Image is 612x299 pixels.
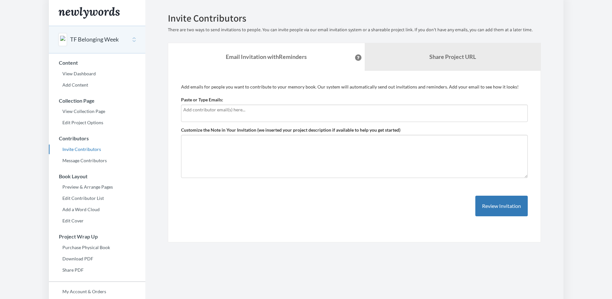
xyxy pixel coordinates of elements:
[49,254,145,264] a: Download PDF
[181,97,223,103] label: Paste or Type Emails:
[49,265,145,275] a: Share PDF
[49,216,145,226] a: Edit Cover
[49,173,145,179] h3: Book Layout
[49,234,145,239] h3: Project Wrap Up
[181,84,528,90] p: Add emails for people you want to contribute to your memory book. Our system will automatically s...
[181,127,400,133] label: Customize the Note in Your Invitation (we inserted your project description if available to help ...
[49,118,145,127] a: Edit Project Options
[49,69,145,79] a: View Dashboard
[49,156,145,165] a: Message Contributors
[168,27,541,33] p: There are two ways to send invitations to people. You can invite people via our email invitation ...
[226,53,307,60] strong: Email Invitation with Reminders
[49,80,145,90] a: Add Content
[49,193,145,203] a: Edit Contributor List
[49,145,145,154] a: Invite Contributors
[475,196,528,217] button: Review Invitation
[70,35,119,44] button: TF Belonging Week
[168,13,541,23] h2: Invite Contributors
[49,243,145,252] a: Purchase Physical Book
[49,182,145,192] a: Preview & Arrange Pages
[49,287,145,296] a: My Account & Orders
[59,7,120,19] img: Newlywords logo
[49,98,145,104] h3: Collection Page
[49,135,145,141] h3: Contributors
[429,53,476,60] b: Share Project URL
[49,205,145,214] a: Add a Word Cloud
[49,60,145,66] h3: Content
[49,107,145,116] a: View Collection Page
[183,106,525,113] input: Add contributor email(s) here...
